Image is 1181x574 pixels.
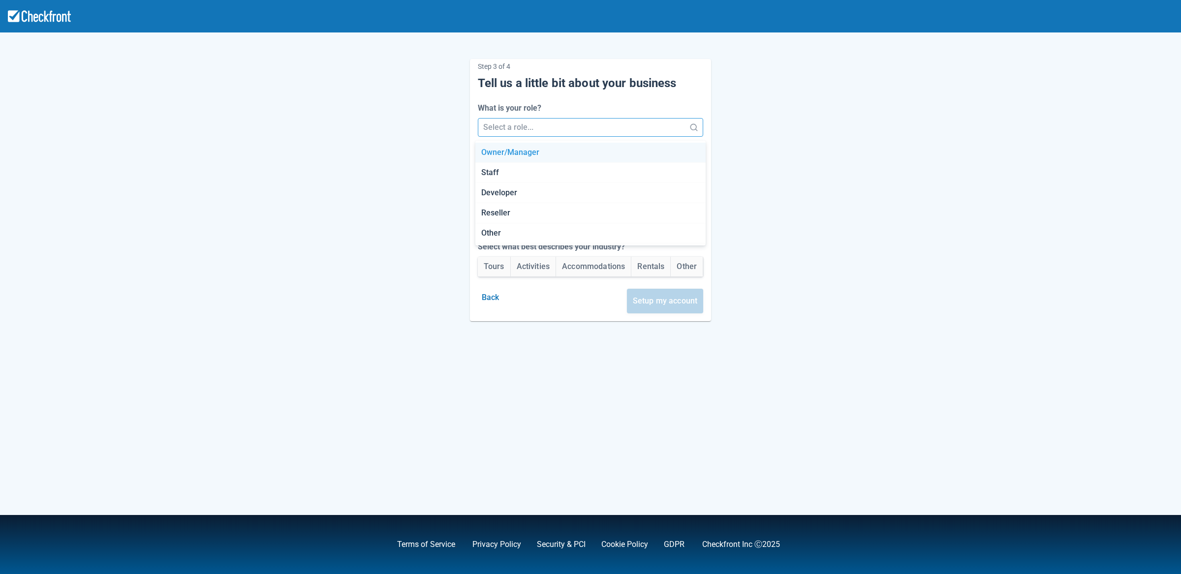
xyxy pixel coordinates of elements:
[478,76,704,91] h5: Tell us a little bit about your business
[664,540,684,549] a: GDPR
[397,540,455,549] a: Terms of Service
[537,540,586,549] a: Security & PCI
[702,540,780,549] a: Checkfront Inc Ⓒ2025
[556,257,631,276] button: Accommodations
[511,257,556,276] button: Activities
[478,293,503,302] a: Back
[475,223,706,243] div: Other
[475,203,706,223] div: Reseller
[671,257,703,276] button: Other
[478,241,629,253] label: Select what best describes your industry?
[381,539,457,550] div: ,
[648,539,686,550] div: .
[478,257,510,276] button: Tours
[478,102,545,114] label: What is your role?
[478,289,503,306] button: Back
[475,163,706,183] div: Staff
[478,59,704,74] p: Step 3 of 4
[689,122,699,132] span: Search
[472,540,521,549] a: Privacy Policy
[1040,468,1181,574] iframe: Chat Widget
[475,143,706,163] div: Owner/Manager
[601,540,648,549] a: Cookie Policy
[631,257,670,276] button: Rentals
[475,183,706,203] div: Developer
